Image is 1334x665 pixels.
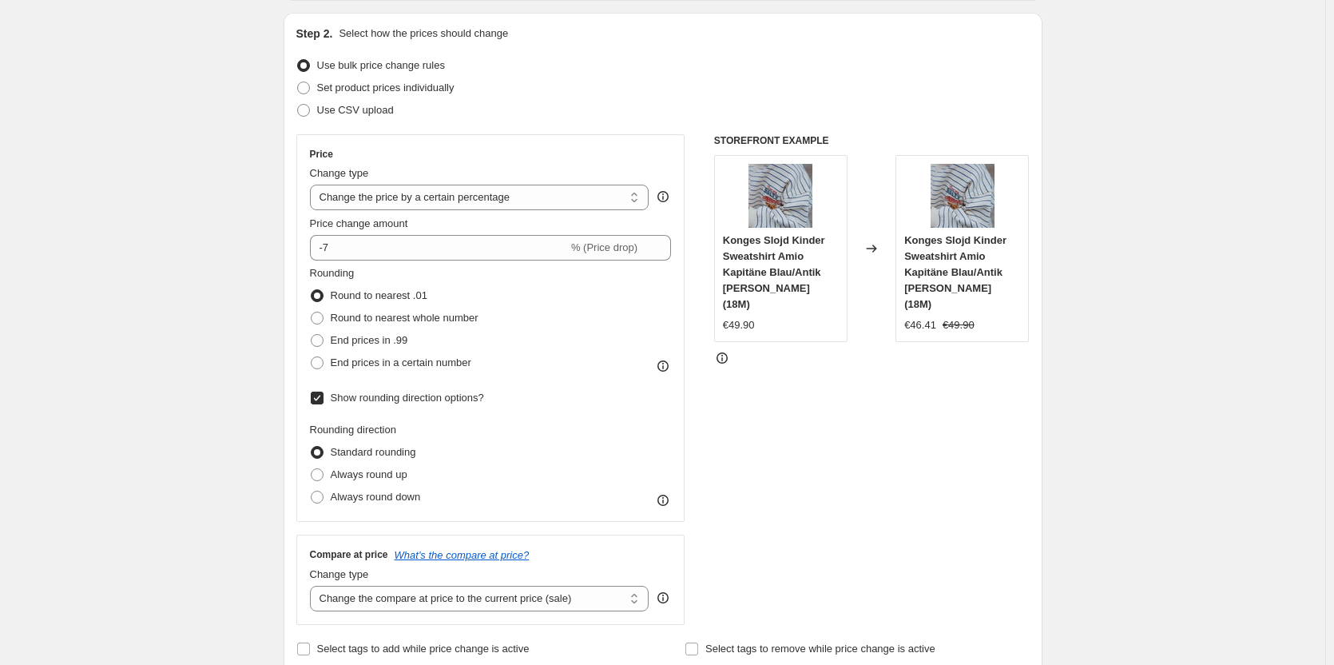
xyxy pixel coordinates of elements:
[331,356,471,368] span: End prices in a certain number
[904,317,936,333] div: €46.41
[331,392,484,404] span: Show rounding direction options?
[310,148,333,161] h3: Price
[310,548,388,561] h3: Compare at price
[296,26,333,42] h2: Step 2.
[339,26,508,42] p: Select how the prices should change
[331,468,407,480] span: Always round up
[310,217,408,229] span: Price change amount
[571,241,637,253] span: % (Price drop)
[331,312,478,324] span: Round to nearest whole number
[317,643,530,655] span: Select tags to add while price change is active
[904,234,1006,310] span: Konges Slojd Kinder Sweatshirt Amio Kapitäne Blau/Antik [PERSON_NAME] (18M)
[655,189,671,205] div: help
[317,82,455,94] span: Set product prices individually
[395,549,530,561] button: What's the compare at price?
[714,134,1030,147] h6: STOREFRONT EXAMPLE
[331,289,427,301] span: Round to nearest .01
[317,59,445,71] span: Use bulk price change rules
[310,235,568,261] input: -15
[331,334,408,346] span: End prices in .99
[931,164,995,228] img: 7317680730046-2025-06-11T113919.783_80x.jpg
[331,446,416,458] span: Standard rounding
[317,104,394,116] span: Use CSV upload
[655,590,671,606] div: help
[310,167,369,179] span: Change type
[723,317,755,333] div: €49.90
[310,424,396,436] span: Rounding direction
[748,164,812,228] img: 7317680730046-2025-06-11T113919.783_80x.jpg
[943,317,975,333] strike: €49.90
[310,568,369,580] span: Change type
[705,643,935,655] span: Select tags to remove while price change is active
[310,267,355,279] span: Rounding
[723,234,825,310] span: Konges Slojd Kinder Sweatshirt Amio Kapitäne Blau/Antik [PERSON_NAME] (18M)
[331,491,421,503] span: Always round down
